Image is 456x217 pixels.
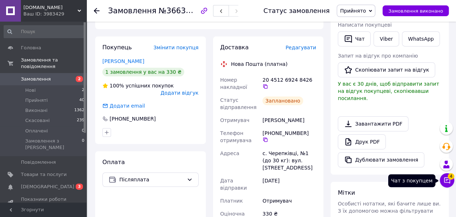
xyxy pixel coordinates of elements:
[388,174,435,187] div: Чат з покупцем
[23,11,87,17] div: Ваш ID: 3983429
[102,68,184,76] div: 1 замовлення у вас на 330 ₴
[338,31,371,46] button: Чат
[338,22,391,28] span: Написати покупцеві
[25,87,36,94] span: Нові
[25,107,48,114] span: Виконані
[102,102,146,109] div: Додати email
[440,173,454,187] button: Чат з покупцем4
[119,176,184,184] span: Післяплата
[23,4,78,11] span: Mobi.UA
[102,159,125,166] span: Оплата
[388,8,443,14] span: Замовлення виконано
[220,130,252,143] span: Телефон отримувача
[79,97,84,104] span: 40
[82,128,84,134] span: 0
[25,117,50,124] span: Скасовані
[264,7,330,14] div: Статус замовлення
[21,184,74,190] span: [DEMOGRAPHIC_DATA]
[373,31,399,46] a: Viber
[77,117,84,124] span: 239
[262,130,316,143] div: [PHONE_NUMBER]
[21,171,67,178] span: Товари та послуги
[159,6,210,15] span: №366336959
[21,57,87,70] span: Замовлення та повідомлення
[110,83,124,89] span: 100%
[338,134,386,149] a: Друк PDF
[4,25,85,38] input: Пошук
[109,115,156,122] div: [PHONE_NUMBER]
[108,6,156,15] span: Замовлення
[76,184,83,190] span: 3
[261,194,318,207] div: Отримувач
[21,76,51,82] span: Замовлення
[262,76,316,89] div: 20 4512 6924 8426
[154,45,199,50] span: Змінити покупця
[338,152,424,167] button: Дублювати замовлення
[220,178,247,191] span: Дата відправки
[262,96,303,105] div: Заплановано
[109,102,146,109] div: Додати email
[261,174,318,194] div: [DATE]
[448,173,454,180] span: 4
[261,114,318,127] div: [PERSON_NAME]
[21,45,41,51] span: Головна
[220,97,257,110] span: Статус відправлення
[220,44,249,51] span: Доставка
[402,31,440,46] a: WhatsApp
[261,147,318,174] div: с. Черепківці, №1 (до 30 кг): вул. [STREET_ADDRESS]
[21,159,56,166] span: Повідомлення
[340,8,366,14] span: Прийнято
[102,58,144,64] a: [PERSON_NAME]
[82,138,84,151] span: 0
[102,44,132,51] span: Покупець
[285,45,316,50] span: Редагувати
[338,81,439,101] span: У вас є 30 днів, щоб відправити запит на відгук покупцеві, скопіювавши посилання.
[94,7,99,14] div: Повернутися назад
[25,128,48,134] span: Оплачені
[338,53,418,59] span: Запит на відгук про компанію
[25,138,82,151] span: Замовлення з [PERSON_NAME]
[338,116,408,131] a: Завантажити PDF
[21,196,67,209] span: Показники роботи компанії
[338,189,355,196] span: Мітки
[25,97,48,104] span: Прийняті
[76,76,83,82] span: 2
[102,82,174,89] div: успішних покупок
[229,60,289,68] div: Нова Пошта (платна)
[160,90,198,96] span: Додати відгук
[382,5,449,16] button: Замовлення виконано
[220,198,243,204] span: Платник
[220,77,247,90] span: Номер накладної
[74,107,84,114] span: 1362
[220,117,249,123] span: Отримувач
[220,150,239,156] span: Адреса
[338,62,435,77] button: Скопіювати запит на відгук
[82,87,84,94] span: 2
